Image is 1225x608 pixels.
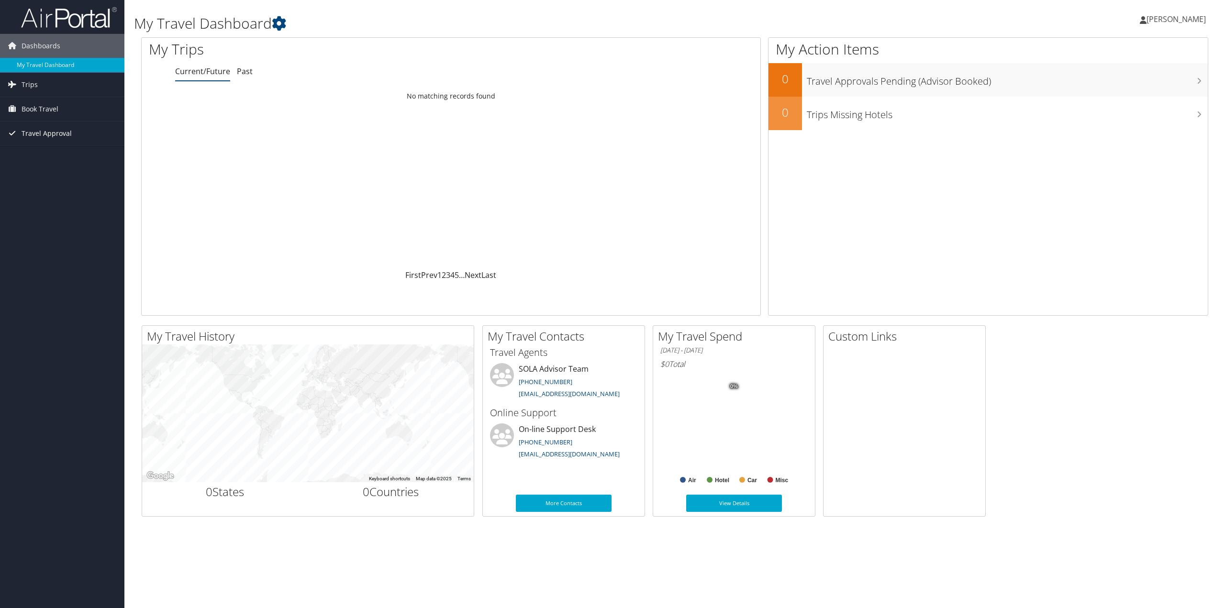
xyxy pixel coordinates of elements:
a: More Contacts [516,495,612,512]
a: 4 [450,270,455,280]
img: Google [145,470,176,482]
li: SOLA Advisor Team [485,363,642,402]
img: airportal-logo.png [21,6,117,29]
text: Car [747,477,757,484]
h2: My Travel History [147,328,474,344]
button: Keyboard shortcuts [369,475,410,482]
span: … [459,270,465,280]
a: Next [465,270,481,280]
span: Book Travel [22,97,58,121]
span: 0 [206,484,212,499]
a: Prev [421,270,437,280]
h3: Trips Missing Hotels [807,103,1208,122]
a: [EMAIL_ADDRESS][DOMAIN_NAME] [519,450,620,458]
tspan: 0% [730,384,738,389]
h2: Countries [315,484,467,500]
text: Air [688,477,696,484]
a: [PHONE_NUMBER] [519,438,572,446]
a: View Details [686,495,782,512]
h6: Total [660,359,808,369]
a: [PERSON_NAME] [1140,5,1215,33]
h3: Travel Agents [490,346,637,359]
a: 1 [437,270,442,280]
h6: [DATE] - [DATE] [660,346,808,355]
a: [PHONE_NUMBER] [519,377,572,386]
h2: 0 [768,71,802,87]
a: Open this area in Google Maps (opens a new window) [145,470,176,482]
span: Trips [22,73,38,97]
span: Map data ©2025 [416,476,452,481]
h2: My Travel Contacts [488,328,645,344]
a: Current/Future [175,66,230,77]
text: Misc [776,477,789,484]
a: 0Travel Approvals Pending (Advisor Booked) [768,63,1208,97]
a: First [405,270,421,280]
a: 2 [442,270,446,280]
h1: My Trips [149,39,495,59]
a: 0Trips Missing Hotels [768,97,1208,130]
h2: My Travel Spend [658,328,815,344]
span: [PERSON_NAME] [1147,14,1206,24]
h2: Custom Links [828,328,985,344]
h2: States [149,484,301,500]
span: $0 [660,359,669,369]
li: On-line Support Desk [485,423,642,463]
span: Travel Approval [22,122,72,145]
h3: Travel Approvals Pending (Advisor Booked) [807,70,1208,88]
span: Dashboards [22,34,60,58]
h3: Online Support [490,406,637,420]
td: No matching records found [142,88,760,105]
a: 3 [446,270,450,280]
text: Hotel [715,477,729,484]
a: Past [237,66,253,77]
h2: 0 [768,104,802,121]
h1: My Travel Dashboard [134,13,855,33]
a: 5 [455,270,459,280]
span: 0 [363,484,369,499]
a: [EMAIL_ADDRESS][DOMAIN_NAME] [519,389,620,398]
h1: My Action Items [768,39,1208,59]
a: Terms (opens in new tab) [457,476,471,481]
a: Last [481,270,496,280]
